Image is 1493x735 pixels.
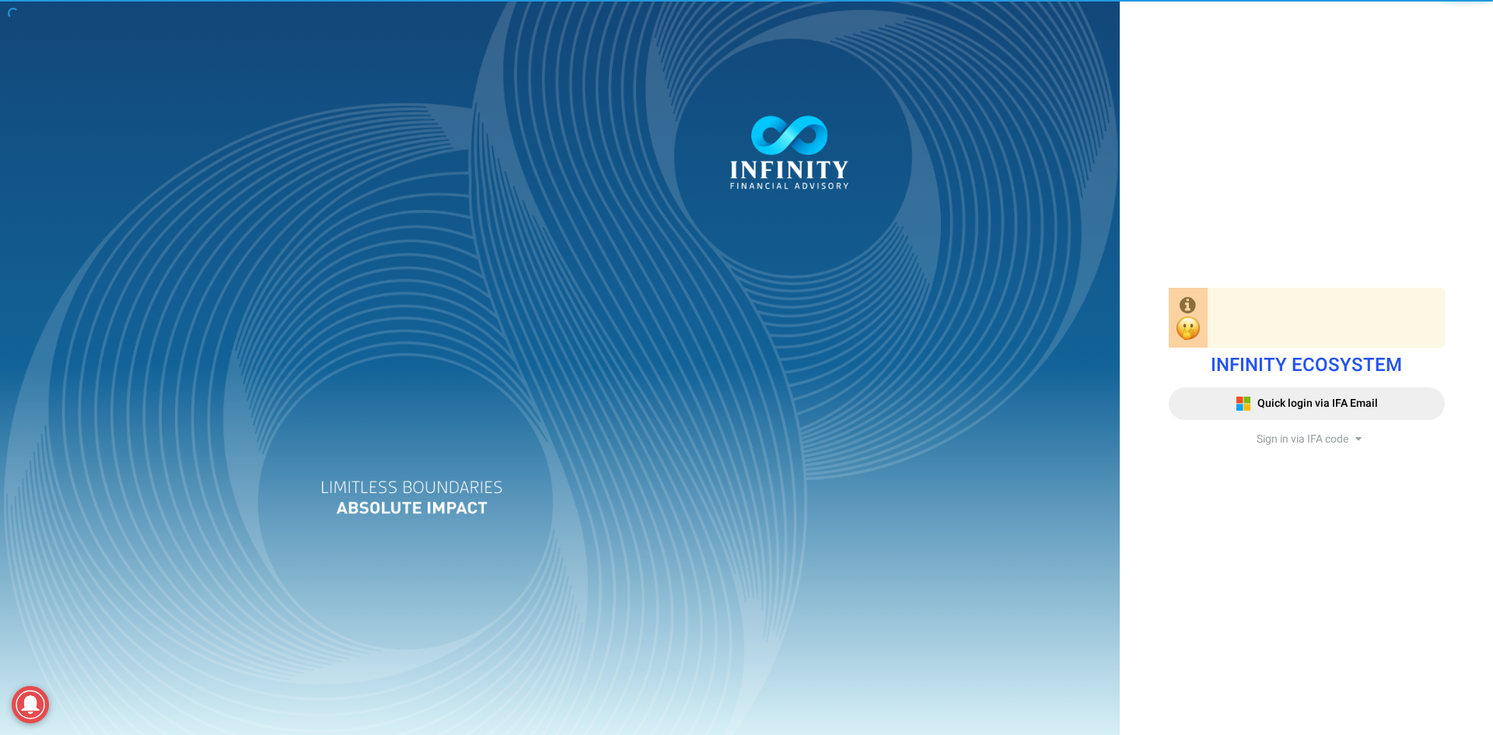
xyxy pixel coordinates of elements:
span: Quick login via IFA Email [1257,395,1378,411]
span: Sign in via IFA code [1257,431,1348,447]
h1: INFINITY ECOSYSTEM [1169,355,1445,376]
img: login-oops-emoji.png [1177,317,1200,340]
div: Sign in via IFA code [1169,432,1445,447]
button: Quick login via IFA Email [1169,387,1445,420]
